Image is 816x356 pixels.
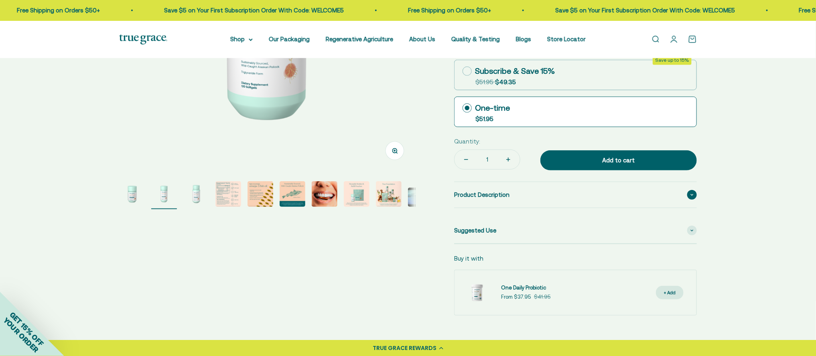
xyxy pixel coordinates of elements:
div: + Add [664,289,676,297]
p: Buy it with [454,254,483,263]
compare-at-price: $41.95 [534,293,550,301]
button: Go to item 4 [215,181,241,209]
span: YOUR ORDER [2,316,40,354]
a: Blogs [516,36,531,42]
button: Go to item 3 [183,181,209,209]
button: Increase quantity [497,150,520,169]
label: Quantity: [454,137,480,146]
a: About Us [409,36,435,42]
span: GET 15% OFF [8,310,45,348]
img: Daily Probiotic forDigestive and Immune Support:* - 90 Billion CFU at time of manufacturing (30 B... [461,277,493,309]
button: Go to item 1 [119,181,145,209]
img: When you opt for our refill pouches instead of buying a whole new bottle every time you buy suppl... [344,181,369,207]
img: Omega-3 Fish Oil [151,181,177,207]
sale-price: From $37.95 [501,293,531,301]
button: Go to item 7 [312,181,337,209]
button: Decrease quantity [455,150,478,169]
p: Save $5 on Your First Subscription Order With Code: WELCOME5 [162,6,342,15]
button: Go to item 2 [151,181,177,209]
button: Add to cart [540,150,697,170]
img: We source our fish oil from Alaskan Pollock that have been freshly caught for human consumption i... [215,181,241,207]
p: Save $5 on Your First Subscription Order With Code: WELCOME5 [553,6,733,15]
div: TRUE GRACE REWARDS [373,344,436,352]
a: Our Packaging [269,36,310,42]
span: One Daily Probiotic [501,285,546,291]
a: Quality & Testing [451,36,500,42]
a: Regenerative Agriculture [326,36,393,42]
span: Product Description [454,190,509,200]
img: Omega-3 Fish Oil [183,181,209,207]
a: Free Shipping on Orders $50+ [406,7,489,14]
button: Go to item 6 [280,181,305,209]
img: Omega-3 Fish Oil for Brain, Heart, and Immune Health* Sustainably sourced, wild-caught Alaskan fi... [119,181,145,207]
img: Alaskan Pollock live a short life and do not bio-accumulate heavy metals and toxins the way older... [312,181,337,207]
a: Free Shipping on Orders $50+ [15,7,98,14]
summary: Suggested Use [454,218,697,243]
a: One Daily Probiotic [501,284,550,292]
img: - Sustainably sourced, wild-caught Alaskan fish - Provides 1400 mg of the essential fatty Acids E... [248,181,273,207]
button: Go to item 8 [344,181,369,209]
button: Go to item 9 [376,181,402,209]
button: + Add [656,286,684,300]
span: Suggested Use [454,226,496,235]
summary: Shop [230,34,253,44]
button: Go to item 5 [248,181,273,209]
button: Go to item 10 [408,188,434,209]
div: Add to cart [556,156,681,165]
img: Our full product line provides a robust and comprehensive offering for a true foundation of healt... [376,181,402,207]
summary: Product Description [454,182,697,208]
img: Our fish oil is traceable back to the specific fishery it came form, so you can check that it mee... [280,181,305,207]
a: Store Locator [547,36,586,42]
